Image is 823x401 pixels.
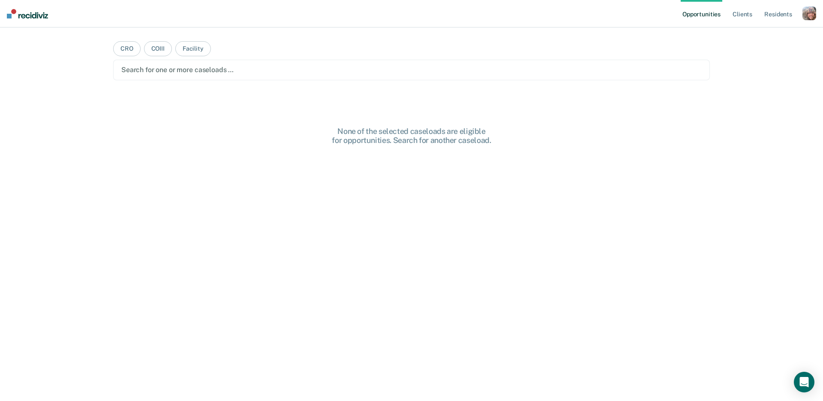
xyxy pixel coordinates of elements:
button: COIII [144,41,172,56]
button: Facility [175,41,211,56]
div: Open Intercom Messenger [794,372,814,392]
img: Recidiviz [7,9,48,18]
button: CRO [113,41,141,56]
div: None of the selected caseloads are eligible for opportunities. Search for another caseload. [274,127,549,145]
